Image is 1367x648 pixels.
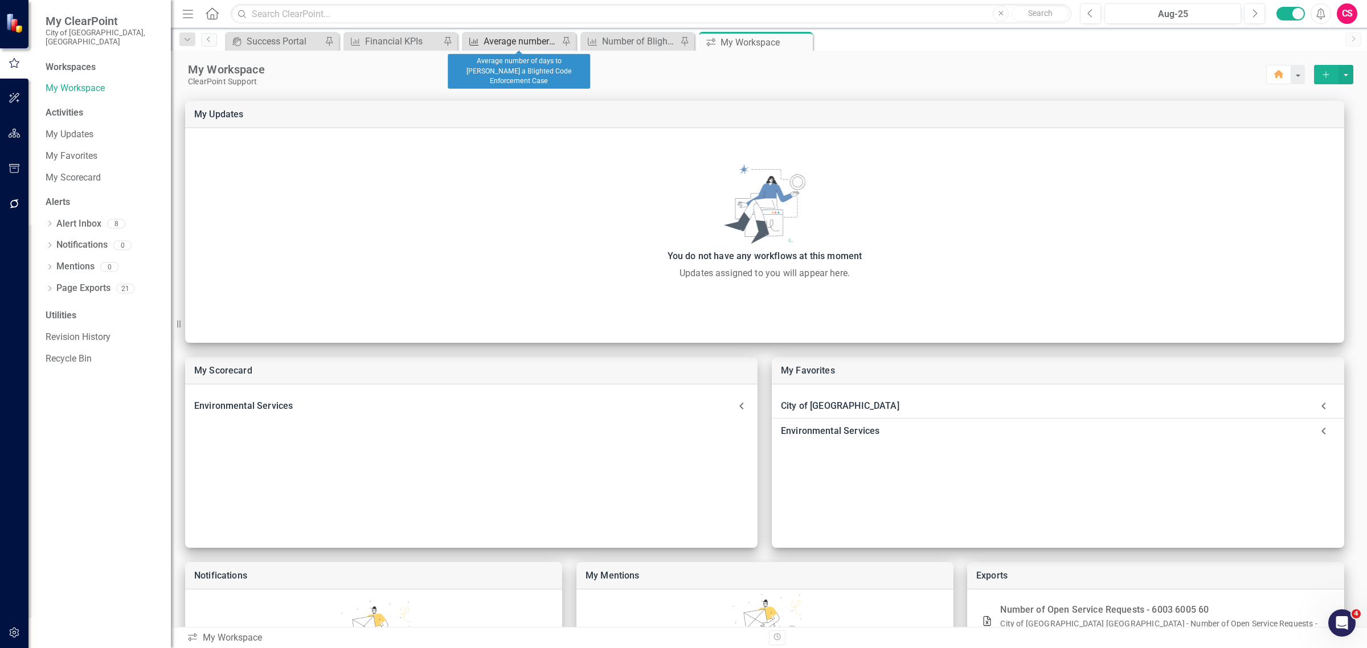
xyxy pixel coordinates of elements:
div: Environmental Services [781,423,1312,439]
button: select merge strategy [1314,65,1339,84]
a: Page Exports [56,282,110,295]
span: Search [1028,9,1053,18]
img: ClearPoint Strategy [6,13,26,33]
div: Environmental Services [772,419,1344,444]
div: split button [1314,65,1353,84]
a: My Workspace [46,82,159,95]
div: Average number of days to [PERSON_NAME] a Blighted Code Enforcement Case [484,34,559,48]
span: 4 [1352,609,1361,618]
a: Financial KPIs [346,34,440,48]
div: Number of Blighted, DB, and Zoning Service Requests Resolved - 6003, 6005, 6006, 6007 [602,34,677,48]
div: Financial KPIs [365,34,440,48]
a: Recycle Bin [46,352,159,366]
a: Notifications [194,570,247,581]
div: Utilities [46,309,159,322]
a: My Scorecard [194,365,252,376]
a: City of [GEOGRAPHIC_DATA] [GEOGRAPHIC_DATA] - Number of Open Service Requests - 6003 6005 60 - [D... [1000,619,1317,639]
a: Mentions [56,260,95,273]
div: My Workspace [721,35,810,50]
div: Activities [46,106,159,120]
div: Average number of days to [PERSON_NAME] a Blighted Code Enforcement Case [448,54,590,89]
div: Aug-25 [1108,7,1237,21]
div: My Workspace [187,631,760,645]
div: Alerts [46,196,159,209]
a: Exports [976,570,1008,581]
div: Environmental Services [185,393,758,419]
a: My Updates [194,109,244,120]
button: Search [1012,6,1069,22]
a: My Favorites [781,365,835,376]
button: CS [1337,3,1357,24]
button: Aug-25 [1104,3,1241,24]
div: 0 [113,240,132,250]
div: City of [GEOGRAPHIC_DATA] [781,398,1312,414]
small: City of [GEOGRAPHIC_DATA], [GEOGRAPHIC_DATA] [46,28,159,47]
a: Success Portal [228,34,322,48]
div: 8 [107,219,125,229]
div: Workspaces [46,61,96,74]
a: Alert Inbox [56,218,101,231]
div: You do not have any workflows at this moment [191,248,1339,264]
div: Success Portal [247,34,322,48]
a: Notifications [56,239,108,252]
div: City of [GEOGRAPHIC_DATA] [772,393,1344,419]
button: select merge strategy [1339,65,1353,84]
a: Revision History [46,331,159,344]
div: 0 [100,262,118,272]
div: ClearPoint Support [188,77,1266,87]
div: Updates assigned to you will appear here. [191,266,1339,280]
input: Search ClearPoint... [231,4,1071,24]
div: My Workspace [188,62,1266,77]
a: Average number of days to [PERSON_NAME] a Blighted Code Enforcement Case [465,34,559,48]
div: 21 [116,284,134,293]
a: My Scorecard [46,171,159,184]
div: Environmental Services [194,398,735,414]
span: My ClearPoint [46,14,159,28]
a: My Favorites [46,150,159,163]
div: Number of Open Service Requests - 6003 6005 60 [1000,602,1326,618]
iframe: Intercom live chat [1328,609,1356,637]
a: My Mentions [586,570,640,581]
a: My Updates [46,128,159,141]
a: Number of Blighted, DB, and Zoning Service Requests Resolved - 6003, 6005, 6006, 6007 [583,34,677,48]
